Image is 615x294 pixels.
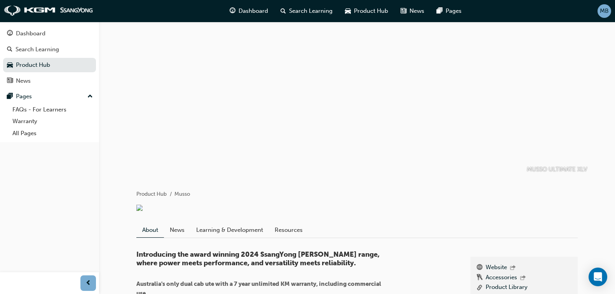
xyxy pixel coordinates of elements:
span: Pages [446,7,462,16]
span: pages-icon [7,93,13,100]
a: Product Library [486,283,528,292]
a: Accessories [486,273,517,283]
a: search-iconSearch Learning [274,3,339,19]
a: News [3,74,96,88]
a: FAQs - For Learners [9,104,96,116]
button: Pages [3,89,96,104]
a: guage-iconDashboard [223,3,274,19]
a: Search Learning [3,42,96,57]
a: Website [486,263,507,273]
span: car-icon [345,6,351,16]
a: pages-iconPages [430,3,468,19]
a: All Pages [9,127,96,139]
a: Dashboard [3,26,96,41]
span: keys-icon [477,273,483,283]
span: prev-icon [85,278,91,288]
a: news-iconNews [394,3,430,19]
span: up-icon [87,92,93,102]
span: MB [600,7,609,16]
span: news-icon [401,6,406,16]
span: car-icon [7,62,13,69]
img: kgm [4,5,93,16]
a: Learning & Development [190,223,269,238]
span: pages-icon [437,6,443,16]
span: Product Hub [354,7,388,16]
span: outbound-icon [520,275,526,282]
button: DashboardSearch LearningProduct HubNews [3,25,96,89]
span: outbound-icon [510,265,516,271]
a: About [136,223,164,238]
span: news-icon [7,78,13,85]
span: Introducing the award winning 2024 SsangYong [PERSON_NAME] range, where power meets performance, ... [136,250,381,267]
span: guage-icon [7,30,13,37]
li: Musso [174,190,190,199]
div: Pages [16,92,32,101]
span: search-icon [7,46,12,53]
span: Dashboard [239,7,268,16]
img: ecad7dab-a4ed-47c5-8c05-562bbbd0729e.png [136,205,143,211]
a: Product Hub [3,58,96,72]
span: www-icon [477,263,483,273]
p: MUSSO ULTIMATE XLV [527,165,587,174]
button: MB [598,4,611,18]
div: Dashboard [16,29,45,38]
a: Resources [269,223,308,238]
span: News [409,7,424,16]
span: search-icon [280,6,286,16]
span: link-icon [477,283,483,292]
div: Open Intercom Messenger [589,268,607,286]
span: Search Learning [289,7,333,16]
a: Product Hub [136,191,167,197]
a: Warranty [9,115,96,127]
a: News [164,223,190,238]
a: car-iconProduct Hub [339,3,394,19]
div: News [16,77,31,85]
div: Search Learning [16,45,59,54]
span: guage-icon [230,6,235,16]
